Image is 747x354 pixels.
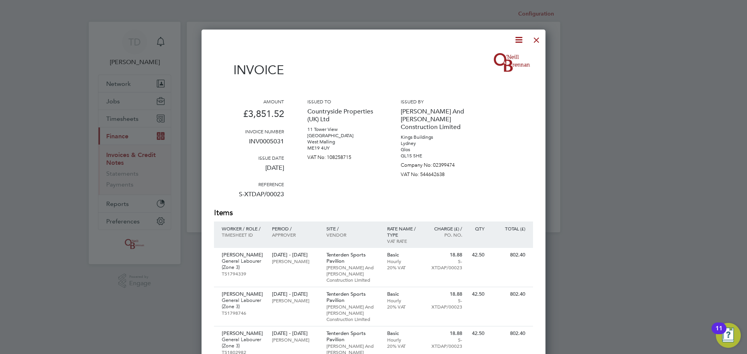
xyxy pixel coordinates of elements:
[326,303,379,322] p: [PERSON_NAME] And [PERSON_NAME] Construction Limited
[222,232,264,238] p: Timesheet ID
[214,187,284,208] p: S-XTDAP/00023
[222,258,264,270] p: General Labourer (Zone 3)
[222,297,264,310] p: General Labourer (Zone 3)
[214,105,284,128] p: £3,851.52
[428,232,462,238] p: Po. No.
[272,225,318,232] p: Period /
[222,270,264,277] p: TS1794339
[428,225,462,232] p: Charge (£) /
[307,145,377,151] p: ME19 4UY
[401,140,471,146] p: Lydney
[492,225,525,232] p: Total (£)
[387,343,421,349] p: 20% VAT
[401,134,471,140] p: Kings Buildings
[401,146,471,153] p: Glos
[214,63,284,77] h1: Invoice
[401,105,471,134] p: [PERSON_NAME] And [PERSON_NAME] Construction Limited
[492,252,525,258] p: 802.40
[387,264,421,270] p: 20% VAT
[387,330,421,337] p: Basic
[428,252,462,258] p: 18.88
[272,330,318,337] p: [DATE] - [DATE]
[326,330,379,343] p: Tenterden Sports Pavilion
[222,225,264,232] p: Worker / Role /
[470,330,484,337] p: 42.50
[326,232,379,238] p: Vendor
[307,151,377,160] p: VAT No: 108258715
[272,232,318,238] p: Approver
[272,252,318,258] p: [DATE] - [DATE]
[715,328,722,338] div: 11
[492,291,525,297] p: 802.40
[401,168,471,178] p: VAT No: 544642638
[272,297,318,303] p: [PERSON_NAME]
[214,98,284,105] h3: Amount
[401,159,471,168] p: Company No: 02399474
[470,225,484,232] p: QTY
[401,153,471,159] p: GL15 5HE
[307,139,377,145] p: West Malling
[214,155,284,161] h3: Issue date
[387,291,421,297] p: Basic
[326,264,379,283] p: [PERSON_NAME] And [PERSON_NAME] Construction Limited
[470,291,484,297] p: 42.50
[307,98,377,105] h3: Issued to
[214,181,284,187] h3: Reference
[326,291,379,303] p: Tenterden Sports Pavilion
[307,105,377,126] p: Countryside Properties (UK) Ltd
[401,98,471,105] h3: Issued by
[326,225,379,232] p: Site /
[214,128,284,134] h3: Invoice number
[428,258,462,270] p: S-XTDAP/00023
[222,291,264,297] p: [PERSON_NAME]
[222,252,264,258] p: [PERSON_NAME]
[307,126,377,133] p: 11 Tower View
[307,133,377,139] p: [GEOGRAPHIC_DATA]
[214,134,284,155] p: INV0005031
[222,330,264,337] p: [PERSON_NAME]
[214,208,533,218] h2: Items
[326,252,379,264] p: Tenterden Sports Pavilion
[716,323,741,348] button: Open Resource Center, 11 new notifications
[387,238,421,244] p: VAT rate
[387,252,421,258] p: Basic
[491,51,533,74] img: oneillandbrennan-logo-remittance.png
[272,258,318,264] p: [PERSON_NAME]
[272,337,318,343] p: [PERSON_NAME]
[428,330,462,337] p: 18.88
[387,258,421,264] p: Hourly
[387,297,421,303] p: Hourly
[387,225,421,238] p: Rate name / type
[387,337,421,343] p: Hourly
[428,291,462,297] p: 18.88
[428,337,462,349] p: S-XTDAP/00023
[222,337,264,349] p: General Labourer (Zone 3)
[387,303,421,310] p: 20% VAT
[492,330,525,337] p: 802.40
[222,310,264,316] p: TS1798746
[272,291,318,297] p: [DATE] - [DATE]
[428,297,462,310] p: S-XTDAP/00023
[214,161,284,181] p: [DATE]
[470,252,484,258] p: 42.50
